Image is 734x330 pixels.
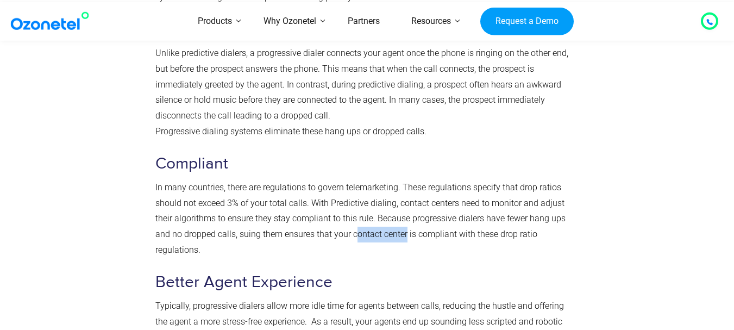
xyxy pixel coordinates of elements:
[155,46,575,140] p: Unlike predictive dialers, a progressive dialer connects your agent once the phone is ringing on ...
[155,153,575,175] h3: Compliant
[396,2,467,41] a: Resources
[480,7,573,35] a: Request a Demo
[155,180,575,258] p: In many countries, there are regulations to govern telemarketing. These regulations specify that ...
[332,2,396,41] a: Partners
[182,2,248,41] a: Products
[248,2,332,41] a: Why Ozonetel
[155,272,575,293] h3: Better Agent Experience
